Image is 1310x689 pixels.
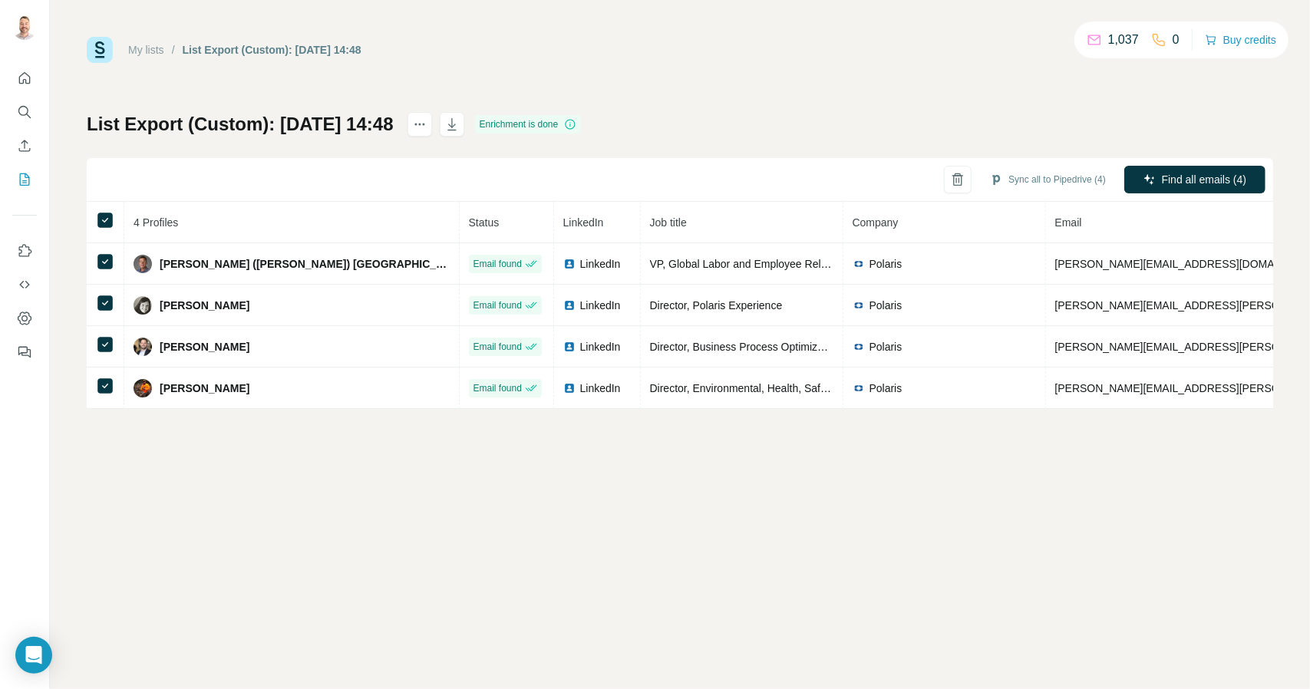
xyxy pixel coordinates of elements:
[12,15,37,40] img: Avatar
[474,340,522,354] span: Email found
[580,256,621,272] span: LinkedIn
[134,255,152,273] img: Avatar
[1124,166,1265,193] button: Find all emails (4)
[650,258,850,270] span: VP, Global Labor and Employee Relations
[12,166,37,193] button: My lists
[869,256,902,272] span: Polaris
[134,338,152,356] img: Avatar
[563,258,576,270] img: LinkedIn logo
[128,44,164,56] a: My lists
[1055,216,1082,229] span: Email
[12,237,37,265] button: Use Surfe on LinkedIn
[563,299,576,312] img: LinkedIn logo
[160,381,249,396] span: [PERSON_NAME]
[869,339,902,354] span: Polaris
[474,381,522,395] span: Email found
[580,298,621,313] span: LinkedIn
[12,305,37,332] button: Dashboard
[869,298,902,313] span: Polaris
[853,382,865,394] img: company-logo
[475,115,582,134] div: Enrichment is done
[580,339,621,354] span: LinkedIn
[87,112,394,137] h1: List Export (Custom): [DATE] 14:48
[134,296,152,315] img: Avatar
[160,339,249,354] span: [PERSON_NAME]
[853,299,865,312] img: company-logo
[12,271,37,298] button: Use Surfe API
[979,168,1117,191] button: Sync all to Pipedrive (4)
[12,64,37,92] button: Quick start
[563,341,576,353] img: LinkedIn logo
[12,98,37,126] button: Search
[160,256,450,272] span: [PERSON_NAME] ([PERSON_NAME]) [GEOGRAPHIC_DATA]
[650,341,841,353] span: Director, Business Process Optimization
[1162,172,1246,187] span: Find all emails (4)
[408,112,432,137] button: actions
[183,42,361,58] div: List Export (Custom): [DATE] 14:48
[1173,31,1180,49] p: 0
[12,338,37,366] button: Feedback
[853,341,865,353] img: company-logo
[15,637,52,674] div: Open Intercom Messenger
[853,216,899,229] span: Company
[650,299,783,312] span: Director, Polaris Experience
[474,257,522,271] span: Email found
[172,42,175,58] li: /
[580,381,621,396] span: LinkedIn
[12,132,37,160] button: Enrich CSV
[469,216,500,229] span: Status
[87,37,113,63] img: Surfe Logo
[160,298,249,313] span: [PERSON_NAME]
[1205,29,1276,51] button: Buy credits
[1108,31,1139,49] p: 1,037
[563,382,576,394] img: LinkedIn logo
[853,258,865,270] img: company-logo
[474,298,522,312] span: Email found
[134,379,152,397] img: Avatar
[563,216,604,229] span: LinkedIn
[869,381,902,396] span: Polaris
[134,216,178,229] span: 4 Profiles
[650,216,687,229] span: Job title
[650,382,887,394] span: Director, Environmental, Health, Safety & Security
